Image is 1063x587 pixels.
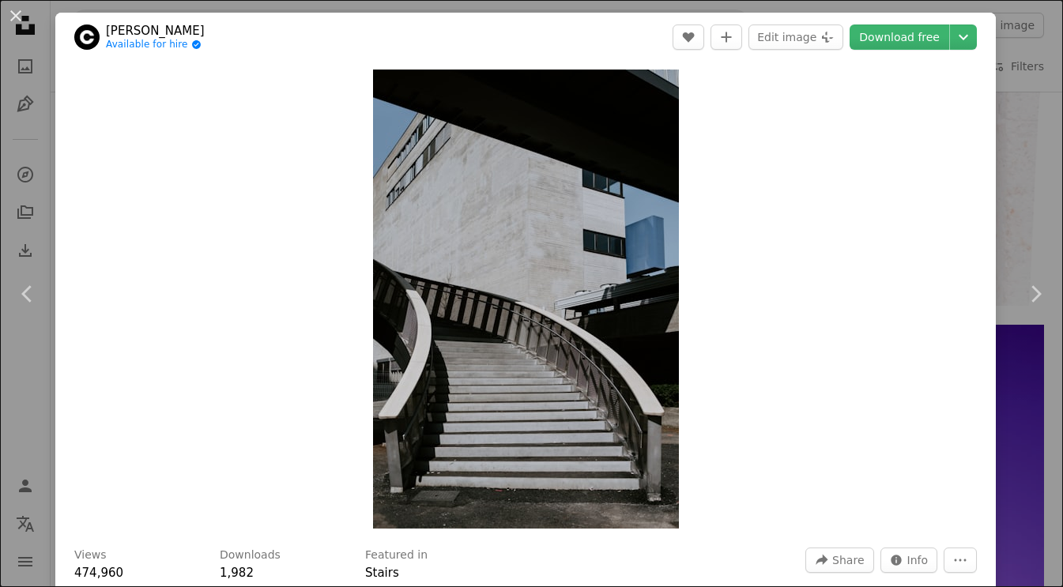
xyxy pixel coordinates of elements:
a: Next [1008,218,1063,370]
h3: Downloads [220,547,281,563]
a: [PERSON_NAME] [106,23,205,39]
img: white concrete building with black metal railings [373,70,679,529]
button: Add to Collection [711,24,742,50]
button: Stats about this image [880,547,938,573]
button: Share this image [805,547,873,573]
button: Edit image [748,24,843,50]
img: Go to Claudio Schwarz's profile [74,24,100,50]
button: More Actions [944,547,977,573]
a: Download free [850,24,949,50]
a: Stairs [365,566,399,580]
span: Share [832,548,864,572]
button: Choose download size [950,24,977,50]
button: Zoom in on this image [373,70,679,529]
span: 1,982 [220,566,254,580]
span: 474,960 [74,566,123,580]
button: Like [673,24,704,50]
a: Available for hire [106,39,205,51]
span: Info [907,548,929,572]
h3: Featured in [365,547,428,563]
h3: Views [74,547,107,563]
